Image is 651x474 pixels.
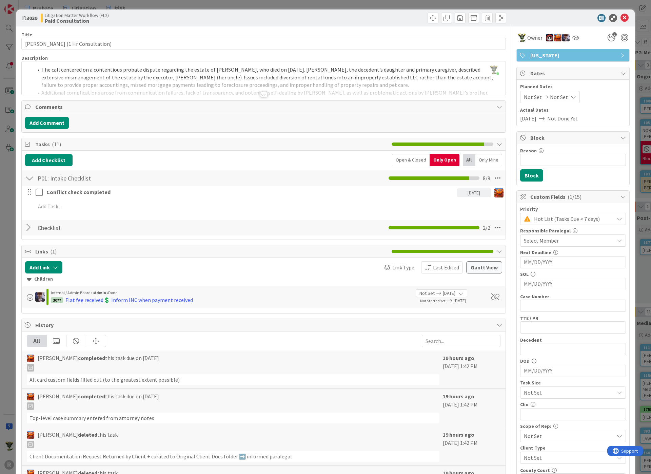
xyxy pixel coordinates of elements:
span: Dates [530,69,617,77]
div: Only Mine [475,154,502,166]
span: Description [21,55,48,61]
span: [DATE] [443,290,455,297]
span: [DATE] [520,114,536,122]
img: JS [546,34,553,41]
label: Title [21,32,32,38]
input: Add Checklist... [35,222,188,234]
label: Decedent [520,337,542,343]
label: Case Number [520,293,549,300]
button: Add Checklist [25,154,73,166]
div: Clio [520,402,626,407]
span: ID [21,14,37,22]
div: [DATE] 1:42 PM [443,354,500,385]
span: [DATE] [454,297,484,304]
span: [PERSON_NAME] this task due on [DATE] [38,392,159,410]
b: completed [78,393,105,400]
input: Add Checklist... [35,172,188,184]
b: completed [78,355,105,361]
button: Add Link [25,261,62,273]
div: Client Type [520,445,626,450]
span: [PERSON_NAME] this task [38,431,118,448]
input: Search... [422,335,500,347]
div: Client Documentation Request Returned by Client + curated to Original Client Docs folder ➡️ infor... [27,451,439,462]
div: Open & Closed [392,154,430,166]
div: All [27,335,47,347]
span: Block [530,134,617,142]
div: Task Size [520,380,626,385]
span: Planned Dates [520,83,626,90]
div: Only Open [430,154,459,166]
span: History [35,321,493,329]
span: Not Set [524,431,611,441]
button: Gantt View [466,261,502,273]
span: Link Type [392,263,414,271]
span: Done [108,290,117,295]
div: [DATE] 1:42 PM [443,431,500,462]
span: Actual Dates [520,107,626,114]
img: NC [518,34,526,42]
b: Paid Consultation [45,18,109,23]
span: Not Set [524,388,611,397]
div: All card custom fields filled out (to the greatest extent possible) [27,374,439,385]
label: Reason [520,148,537,154]
div: Responsible Paralegal [520,228,626,233]
img: KA [27,393,34,400]
img: jZg0EwA0np9Gq80Trytt88zaufK6fxCf.jpg [489,65,498,74]
img: KA [27,431,34,439]
span: Not Set [524,453,611,462]
span: Not Done Yet [547,114,578,122]
input: type card name here... [21,38,506,50]
input: MM/DD/YYYY [524,365,622,377]
div: [DATE] 1:42 PM [443,392,500,423]
span: [PERSON_NAME] this task due on [DATE] [38,354,159,372]
b: 19 hours ago [443,355,474,361]
img: KA [27,355,34,362]
div: SOL [520,272,626,277]
button: Last Edited [421,261,463,273]
div: Top-level case summary entered from attorney notes [27,413,439,423]
div: Scope of Rep: [520,424,626,429]
img: KA [554,34,561,41]
span: 8 / 9 [483,174,490,182]
span: 2 / 2 [483,224,490,232]
div: DOD [520,359,626,363]
div: Priority [520,207,626,211]
div: Children [27,276,500,283]
img: KA [494,188,504,197]
span: Not Set [550,93,568,101]
span: Support [14,1,31,9]
span: Owner [527,34,542,42]
span: Links [35,247,388,255]
span: Not Set [419,290,435,297]
label: TTE / PR [520,315,538,321]
label: County Court [520,467,550,473]
strong: Conflict check completed [46,189,111,195]
b: deleted [78,431,97,438]
span: Custom Fields [530,193,617,201]
span: Not Started Yet [420,298,446,303]
button: Block [520,169,543,182]
input: MM/DD/YYYY [524,257,622,268]
div: 3077 [51,297,63,303]
span: Litigation Matter Workflow (FL2) [45,13,109,18]
b: Admin › [94,290,108,295]
span: Select Member [524,236,559,245]
div: Next Deadline [520,250,626,255]
input: MM/DD/YYYY [524,278,622,290]
b: 3039 [26,15,37,21]
span: Last Edited [433,263,459,271]
span: Hot List (Tasks Due < 7 days) [534,214,611,224]
span: ( 1/15 ) [568,193,581,200]
span: Internal / Admin Boards › [51,290,94,295]
div: Flat fee received💲 Inform INC when payment received [65,296,193,304]
img: ML [562,34,570,41]
span: [US_STATE] [530,51,617,59]
img: ML [35,292,45,302]
button: Add Comment [25,117,69,129]
span: ( 1 ) [50,248,57,255]
span: Tasks [35,140,388,148]
div: [DATE] [457,188,491,197]
div: All [463,154,475,166]
span: Comments [35,103,493,111]
span: 1 [612,32,617,37]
